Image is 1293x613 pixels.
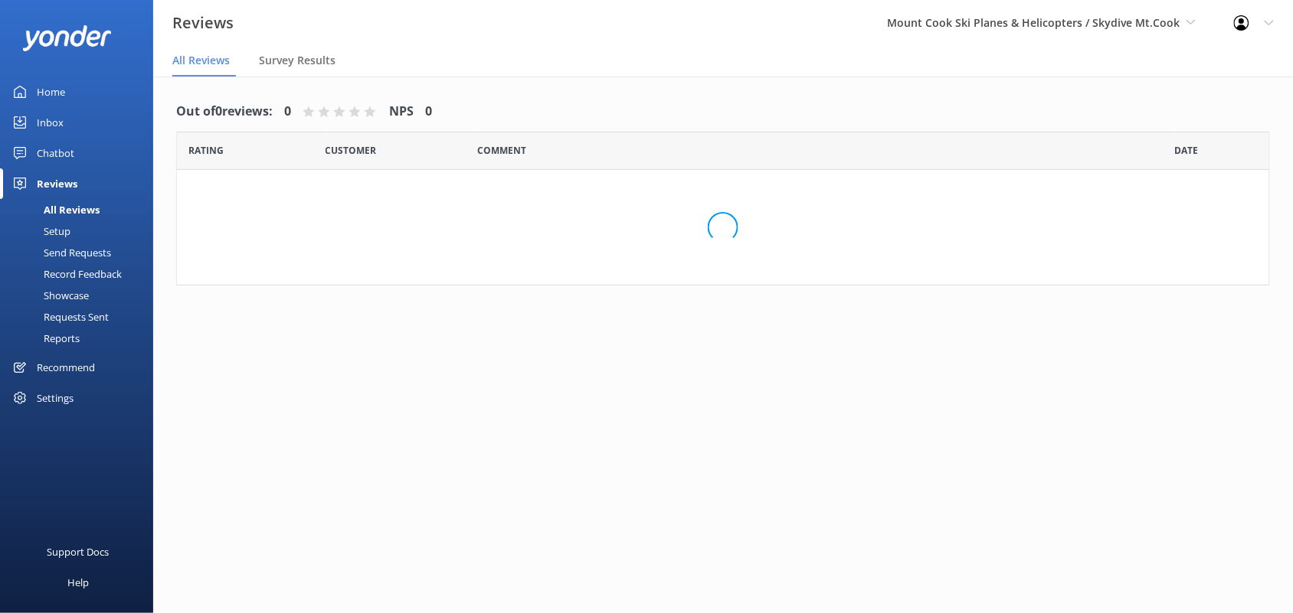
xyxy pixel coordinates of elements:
div: Requests Sent [9,306,109,328]
div: Send Requests [9,242,111,263]
div: Reports [9,328,80,349]
h3: Reviews [172,11,234,35]
div: Support Docs [47,536,110,567]
a: Record Feedback [9,263,153,285]
a: Requests Sent [9,306,153,328]
span: Survey Results [259,53,336,68]
span: Mount Cook Ski Planes & Helicopters / Skydive Mt.Cook [888,15,1180,30]
h4: Out of 0 reviews: [176,102,273,122]
span: All Reviews [172,53,230,68]
span: Question [477,143,526,158]
div: Setup [9,220,70,242]
div: Home [37,77,65,107]
a: Reports [9,328,153,349]
div: Chatbot [37,138,74,168]
span: Date [188,143,224,158]
h4: NPS [389,102,414,122]
div: Settings [37,383,74,413]
h4: 0 [284,102,291,122]
a: All Reviews [9,199,153,220]
div: Inbox [37,107,64,138]
span: Date [1174,143,1198,158]
div: Showcase [9,285,89,306]
div: Record Feedback [9,263,122,285]
div: All Reviews [9,199,100,220]
span: Date [326,143,377,158]
a: Showcase [9,285,153,306]
div: Reviews [37,168,77,199]
div: Recommend [37,352,95,383]
img: yonder-white-logo.png [23,25,111,51]
a: Setup [9,220,153,242]
h4: 0 [425,102,432,122]
div: Help [67,567,89,598]
a: Send Requests [9,242,153,263]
